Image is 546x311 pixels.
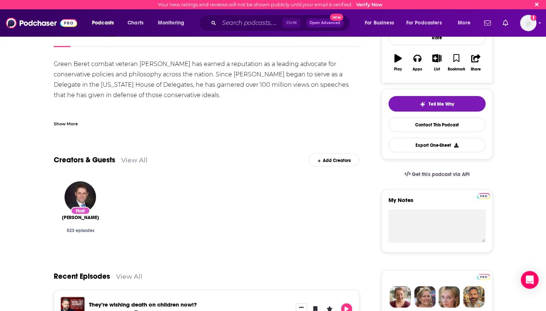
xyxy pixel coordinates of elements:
[447,67,465,72] div: Bookmark
[273,30,291,47] a: Similar
[458,18,470,28] span: More
[62,215,99,221] span: [PERSON_NAME]
[330,14,343,21] span: New
[394,67,402,72] div: Play
[356,2,383,7] a: Verify Now
[89,301,197,308] a: They’re wishing death on children now!?
[388,96,486,112] button: tell me why sparkleTell Me Why
[477,192,490,199] a: Pro website
[388,30,486,45] div: Rate
[54,272,110,281] a: Recent Episodes
[520,15,536,31] span: Logged in as kimmiveritas
[413,67,422,72] div: Apps
[428,101,454,107] span: Tell Me Why
[308,153,359,166] div: Add Creators
[414,286,436,308] img: Barbara Profile
[434,67,440,72] div: List
[471,67,481,72] div: Share
[6,16,77,30] img: Podchaser - Follow, Share and Rate Podcasts
[453,17,480,29] button: open menu
[207,30,234,47] a: Credits1
[477,193,490,199] img: Podchaser Pro
[306,19,344,27] button: Open AdvancedNew
[244,30,262,47] a: Lists1
[128,30,164,47] a: Episodes523
[390,286,411,308] img: Sydney Profile
[520,15,536,31] img: User Profile
[412,171,469,178] span: Get this podcast via API
[500,17,511,29] a: Show notifications dropdown
[158,18,184,28] span: Monitoring
[123,17,148,29] a: Charts
[477,274,490,280] img: Podchaser Pro
[175,30,196,47] a: Reviews
[60,228,101,233] div: 523 episodes
[116,272,142,280] a: View All
[54,59,360,163] div: Green Beret combat veteran [PERSON_NAME] has earned a reputation as a leading advocate for conser...
[408,49,427,76] button: Apps
[401,17,453,29] button: open menu
[219,17,283,29] input: Search podcasts, credits, & more...
[71,207,90,215] div: Host
[158,2,383,7] div: Your new ratings and reviews will not be shown publicly until your email is verified.
[310,21,340,25] span: Open Advanced
[92,18,114,28] span: Podcasts
[128,18,143,28] span: Charts
[62,215,99,221] a: Nick Freitas
[406,18,442,28] span: For Podcasters
[447,49,466,76] button: Bookmark
[121,156,148,164] a: View All
[54,30,70,47] a: About
[153,17,194,29] button: open menu
[365,18,394,28] span: For Business
[360,17,403,29] button: open menu
[520,15,536,31] button: Show profile menu
[388,49,408,76] button: Play
[521,271,539,289] div: Open Intercom Messenger
[398,165,476,183] a: Get this podcast via API
[64,181,96,213] img: Nick Freitas
[477,273,490,280] a: Pro website
[206,14,357,32] div: Search podcasts, credits, & more...
[427,49,446,76] button: List
[420,101,426,107] img: tell me why sparkle
[388,138,486,152] button: Export One-Sheet
[283,18,300,28] span: Ctrl K
[388,118,486,132] a: Contact This Podcast
[463,286,484,308] img: Jon Profile
[439,286,460,308] img: Jules Profile
[81,30,118,47] a: InsightsPodchaser Pro
[87,17,123,29] button: open menu
[466,49,485,76] button: Share
[388,196,486,209] label: My Notes
[54,155,115,165] a: Creators & Guests
[481,17,494,29] a: Show notifications dropdown
[530,15,536,21] svg: Email not verified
